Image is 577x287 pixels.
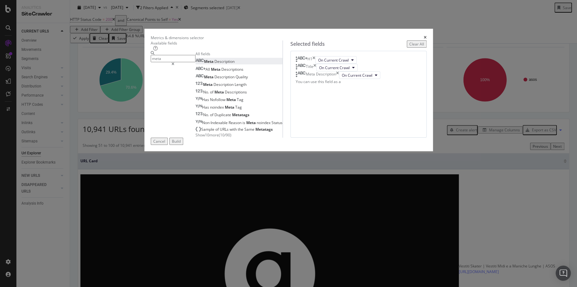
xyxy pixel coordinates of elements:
button: On Current Crawl [316,64,358,71]
span: Tag [235,105,242,110]
span: of [210,89,214,95]
div: Clear All [409,41,424,47]
span: Meta [204,59,214,64]
span: Has [202,105,210,110]
span: Meta [246,120,257,125]
div: Open Intercom Messenger [556,266,571,281]
span: of [210,112,214,117]
span: Status [271,120,283,125]
span: Meta [225,105,235,110]
button: Clear All [407,40,427,48]
span: Has [202,97,210,102]
span: On Current Crawl [342,73,372,78]
span: ( 10 / 90 ) [219,132,231,138]
input: Search by field name [151,55,195,62]
div: times [336,71,339,79]
span: Sample [201,127,215,132]
div: H1 [307,56,312,64]
span: No. [203,89,210,95]
span: the [238,127,244,132]
div: times [313,64,316,71]
div: Meta DescriptiontimesOn Current Crawl [296,71,421,79]
span: On Current Crawl [318,57,349,63]
span: Tag [237,97,243,102]
span: Show 10 more [195,132,219,138]
button: Cancel [151,138,168,145]
span: noindex [257,120,271,125]
div: Cancel [153,139,165,144]
span: On Current Crawl [319,65,350,70]
span: Meta [211,67,221,72]
span: Same [244,127,255,132]
div: Build [172,139,181,144]
span: of [215,127,220,132]
span: All [206,67,211,72]
div: Meta Description [306,71,336,79]
button: On Current Crawl [315,56,357,64]
div: times [312,56,315,64]
span: Description [213,82,235,87]
span: Meta [203,82,213,87]
span: Duplicate [214,112,232,117]
span: Length [235,82,247,87]
button: On Current Crawl [339,71,380,79]
span: Reason [229,120,242,125]
div: Selected fields [290,40,325,48]
div: TitletimesOn Current Crawl [296,64,421,71]
div: modal [144,29,433,151]
span: is [242,120,246,125]
div: All fields [195,51,283,57]
span: URLs [220,127,230,132]
span: Descriptions [221,67,243,72]
span: Meta [204,74,214,80]
div: H1timesOn Current Crawl [296,56,421,64]
div: times [424,35,427,40]
span: Non-Indexable [202,120,229,125]
button: Build [169,138,183,145]
span: Metatags [255,127,273,132]
span: Meta [226,97,237,102]
div: Available fields [151,40,283,46]
div: Title [306,64,313,71]
span: Metatags [232,112,249,117]
span: No. [203,112,210,117]
span: noindex [210,105,225,110]
div: Metrics & dimensions selector [151,35,204,40]
span: Nofollow [210,97,226,102]
span: Meta [214,89,225,95]
span: Description [214,74,236,80]
span: Descriptions [225,89,247,95]
span: Quality [236,74,248,80]
div: You can use this field as a [296,79,421,84]
span: with [230,127,238,132]
span: Description [214,59,235,64]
